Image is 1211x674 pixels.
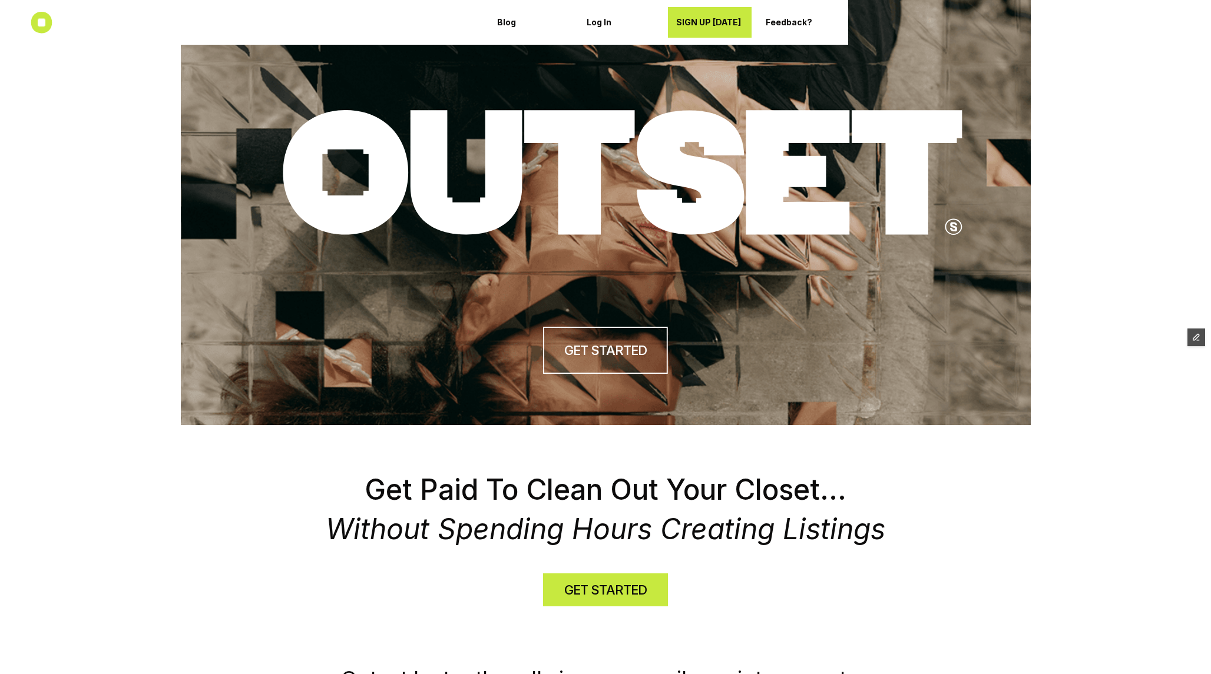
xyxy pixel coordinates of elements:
[543,573,668,606] a: GET STARTED
[587,18,654,28] p: Log In
[543,327,668,374] a: GET STARTED
[564,341,647,360] h4: GET STARTED
[578,7,662,38] a: Log In
[766,18,833,28] p: Feedback?
[365,472,846,507] span: Get Paid To Clean Out Your Closet...
[326,512,885,546] em: Without Spending Hours Creating Listings
[1187,328,1205,346] button: Edit Framer Content
[564,581,647,599] h4: GET STARTED
[757,7,841,38] a: Feedback?
[676,18,743,28] p: SIGN UP [DATE]
[489,7,573,38] a: Blog
[668,7,752,38] a: SIGN UP [DATE]
[497,18,564,28] p: Blog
